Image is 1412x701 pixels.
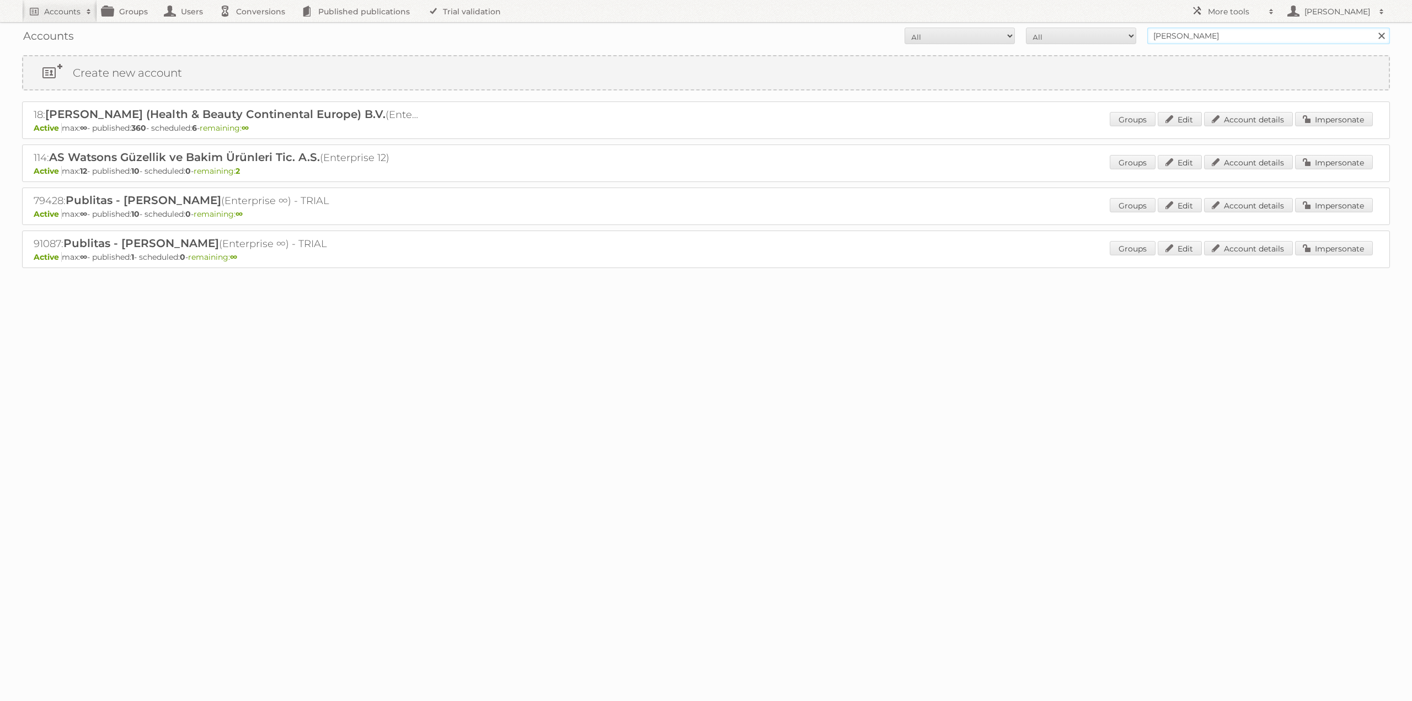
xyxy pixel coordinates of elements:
[131,252,134,262] strong: 1
[194,166,240,176] span: remaining:
[1158,112,1202,126] a: Edit
[188,252,237,262] span: remaining:
[1295,112,1373,126] a: Impersonate
[80,166,87,176] strong: 12
[44,6,81,17] h2: Accounts
[80,252,87,262] strong: ∞
[131,166,140,176] strong: 10
[1204,241,1293,255] a: Account details
[180,252,185,262] strong: 0
[236,166,240,176] strong: 2
[1158,198,1202,212] a: Edit
[45,108,386,121] span: [PERSON_NAME] (Health & Beauty Continental Europe) B.V.
[80,209,87,219] strong: ∞
[185,209,191,219] strong: 0
[34,209,1378,219] p: max: - published: - scheduled: -
[194,209,243,219] span: remaining:
[185,166,191,176] strong: 0
[1158,155,1202,169] a: Edit
[34,252,62,262] span: Active
[1204,112,1293,126] a: Account details
[34,209,62,219] span: Active
[49,151,320,164] span: AS Watsons Güzellik ve Bakim Ürünleri Tic. A.S.
[34,252,1378,262] p: max: - published: - scheduled: -
[23,56,1389,89] a: Create new account
[1110,198,1156,212] a: Groups
[1158,241,1202,255] a: Edit
[1295,155,1373,169] a: Impersonate
[1204,155,1293,169] a: Account details
[242,123,249,133] strong: ∞
[131,209,140,219] strong: 10
[34,151,420,165] h2: 114: (Enterprise 12)
[200,123,249,133] span: remaining:
[1110,241,1156,255] a: Groups
[131,123,146,133] strong: 360
[80,123,87,133] strong: ∞
[34,166,1378,176] p: max: - published: - scheduled: -
[1302,6,1373,17] h2: [PERSON_NAME]
[1110,112,1156,126] a: Groups
[236,209,243,219] strong: ∞
[192,123,197,133] strong: 6
[1204,198,1293,212] a: Account details
[34,108,420,122] h2: 18: (Enterprise ∞)
[1295,241,1373,255] a: Impersonate
[34,237,420,251] h2: 91087: (Enterprise ∞) - TRIAL
[1208,6,1263,17] h2: More tools
[1110,155,1156,169] a: Groups
[34,123,62,133] span: Active
[1295,198,1373,212] a: Impersonate
[230,252,237,262] strong: ∞
[63,237,219,250] span: Publitas - [PERSON_NAME]
[34,166,62,176] span: Active
[34,194,420,208] h2: 79428: (Enterprise ∞) - TRIAL
[66,194,221,207] span: Publitas - [PERSON_NAME]
[34,123,1378,133] p: max: - published: - scheduled: -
